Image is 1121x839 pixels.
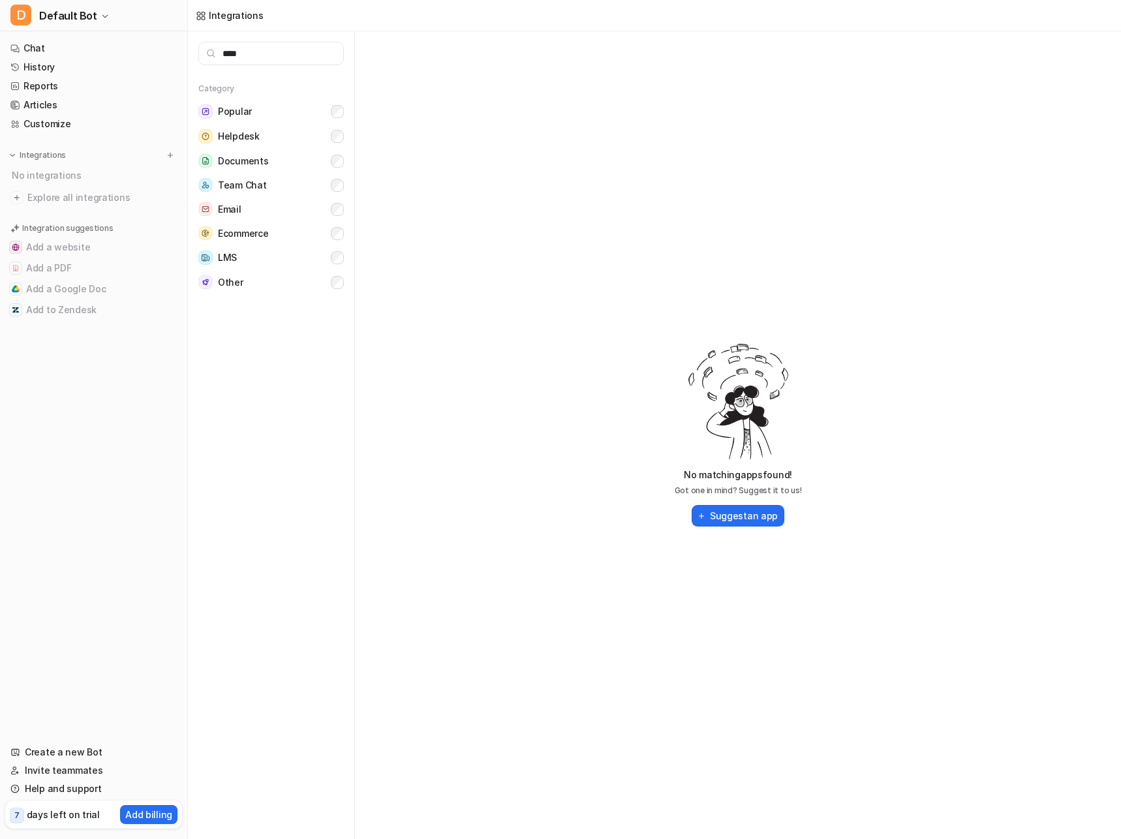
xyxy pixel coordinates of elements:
span: Default Bot [39,7,97,25]
p: Got one in mind? Suggest it to us! [675,484,802,497]
p: Add billing [125,808,172,821]
img: menu_add.svg [166,151,175,160]
img: Add a website [12,243,20,251]
span: Popular [218,105,252,118]
p: Integrations [20,150,66,160]
button: PopularPopular [198,99,344,124]
button: HelpdeskHelpdesk [198,124,344,149]
img: Add to Zendesk [12,306,20,314]
img: Helpdesk [198,129,213,144]
button: EmailEmail [198,197,344,221]
a: Explore all integrations [5,189,182,207]
img: Add a PDF [12,264,20,272]
button: DocumentsDocuments [198,149,344,173]
button: Add billing [120,805,177,824]
button: Add to ZendeskAdd to Zendesk [5,299,182,320]
button: Add a PDFAdd a PDF [5,258,182,279]
span: Documents [218,155,268,168]
span: D [10,5,31,25]
p: No matching apps found! [684,468,792,481]
img: LMS [198,251,213,265]
div: Integrations [209,8,264,22]
img: Team Chat [198,178,213,192]
a: Customize [5,115,182,133]
img: Ecommerce [198,226,213,240]
p: days left on trial [27,808,100,821]
span: Ecommerce [218,227,268,240]
button: Integrations [5,149,70,162]
a: Invite teammates [5,761,182,780]
img: Add a Google Doc [12,285,20,293]
div: No integrations [8,164,182,186]
a: Create a new Bot [5,743,182,761]
span: Explore all integrations [27,187,177,208]
img: Popular [198,104,213,119]
img: Other [198,275,213,289]
h5: Category [198,84,344,94]
button: EcommerceEcommerce [198,221,344,245]
img: explore all integrations [10,191,23,204]
p: Integration suggestions [22,222,113,234]
a: Chat [5,39,182,57]
img: Email [198,202,213,216]
span: Helpdesk [218,130,260,143]
button: Add a websiteAdd a website [5,237,182,258]
img: expand menu [8,151,17,160]
button: LMSLMS [198,245,344,270]
button: Suggestan app [692,505,784,526]
span: Email [218,203,241,216]
button: Add a Google DocAdd a Google Doc [5,279,182,299]
a: Help and support [5,780,182,798]
span: Other [218,276,243,289]
a: Reports [5,77,182,95]
a: Integrations [196,8,264,22]
a: History [5,58,182,76]
a: Articles [5,96,182,114]
button: Team ChatTeam Chat [198,173,344,197]
img: Documents [198,154,213,168]
button: OtherOther [198,270,344,294]
span: Team Chat [218,179,266,192]
span: LMS [218,251,237,264]
p: 7 [14,810,20,821]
